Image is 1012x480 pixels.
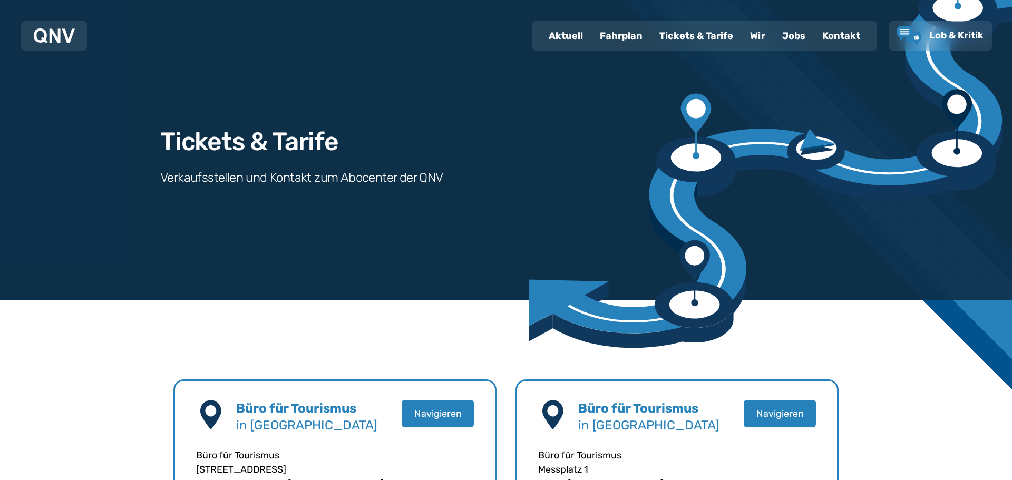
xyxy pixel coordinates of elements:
[591,22,651,50] a: Fahrplan
[744,400,816,427] button: Navigieren
[651,22,742,50] a: Tickets & Tarife
[236,417,402,434] p: in [GEOGRAPHIC_DATA]
[742,22,774,50] a: Wir
[774,22,814,50] a: Jobs
[160,129,338,154] h1: Tickets & Tarife
[578,401,698,416] b: Büro für Tourismus
[897,26,984,45] a: Lob & Kritik
[34,28,75,43] img: QNV Logo
[402,400,474,427] button: Navigieren
[540,22,591,50] a: Aktuell
[814,22,869,50] a: Kontakt
[34,25,75,46] a: QNV Logo
[929,30,984,41] span: Lob & Kritik
[160,169,443,186] h3: Verkaufsstellen und Kontakt zum Abocenter der QNV
[236,401,356,416] b: Büro für Tourismus
[578,417,744,434] p: in [GEOGRAPHIC_DATA]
